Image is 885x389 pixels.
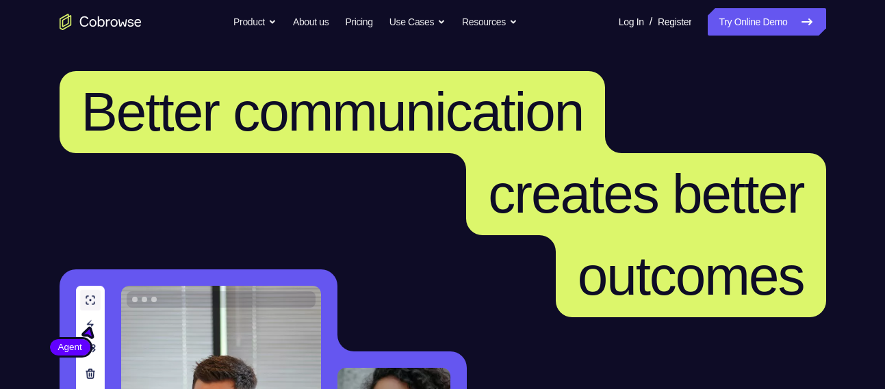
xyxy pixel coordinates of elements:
span: outcomes [578,245,804,306]
a: Pricing [345,8,372,36]
span: / [650,14,652,30]
a: Register [658,8,691,36]
button: Product [233,8,277,36]
button: Use Cases [389,8,446,36]
a: Go to the home page [60,14,142,30]
a: Try Online Demo [708,8,825,36]
a: About us [293,8,329,36]
span: creates better [488,163,804,224]
a: Log In [619,8,644,36]
button: Resources [462,8,517,36]
span: Better communication [81,81,584,142]
span: Agent [50,340,90,354]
